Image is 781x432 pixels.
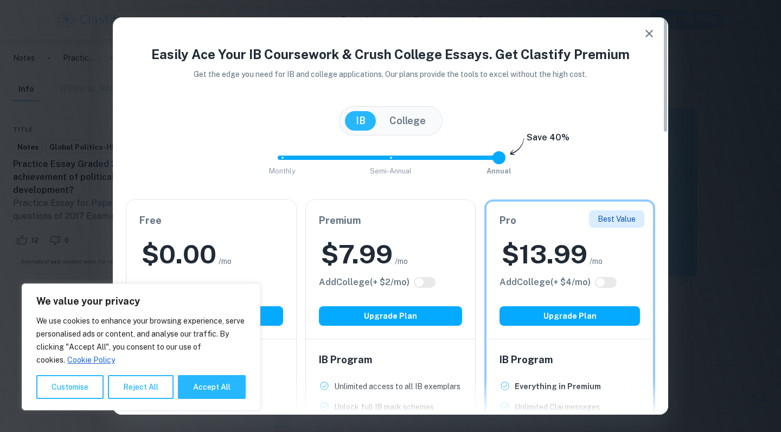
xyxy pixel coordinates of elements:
span: Semi-Annual [370,167,412,175]
span: /mo [219,255,232,267]
button: Reject All [108,375,174,399]
p: We value your privacy [36,295,246,308]
h6: IB Program [500,352,640,367]
h6: IB Program [319,352,463,367]
h4: Easily Ace Your IB Coursework & Crush College Essays. Get Clastify Premium [126,44,655,64]
button: Customise [36,375,104,399]
button: IB [345,111,376,131]
span: Monthly [269,167,296,175]
img: subscription-arrow.svg [510,138,524,156]
h6: Click to see all the additional College features. [319,276,409,289]
button: College [379,111,437,131]
a: Cookie Policy [67,355,116,365]
button: Upgrade Plan [500,306,640,326]
p: We use cookies to enhance your browsing experience, serve personalised ads or content, and analys... [36,314,246,366]
h6: Free [139,213,283,228]
button: Upgrade Plan [319,306,463,326]
h6: Save 40% [527,131,569,150]
span: /mo [395,255,408,267]
h6: Pro [500,213,640,228]
span: /mo [590,255,603,267]
h6: Click to see all the additional College features. [500,276,591,289]
span: Annual [486,167,511,175]
div: We value your privacy [22,283,260,410]
button: Accept All [178,375,246,399]
p: Get the edge you need for IB and college applications. Our plans provide the tools to excel witho... [179,68,603,80]
h6: Premium [319,213,463,228]
h2: $ 13.99 [502,237,587,272]
p: Best Value [598,213,636,225]
h2: $ 0.00 [142,237,216,272]
h2: $ 7.99 [321,237,393,272]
